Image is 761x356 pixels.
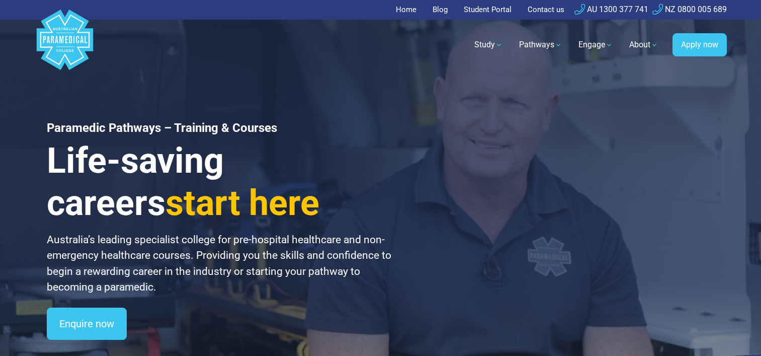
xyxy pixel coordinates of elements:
[574,5,648,14] a: AU 1300 377 741
[47,308,127,340] a: Enquire now
[35,20,95,70] a: Australian Paramedical College
[47,232,393,296] p: Australia’s leading specialist college for pre-hospital healthcare and non-emergency healthcare c...
[652,5,727,14] a: NZ 0800 005 689
[165,182,319,224] span: start here
[572,31,619,59] a: Engage
[47,121,393,135] h1: Paramedic Pathways – Training & Courses
[672,33,727,56] a: Apply now
[513,31,568,59] a: Pathways
[623,31,664,59] a: About
[468,31,509,59] a: Study
[47,139,393,224] h3: Life-saving careers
